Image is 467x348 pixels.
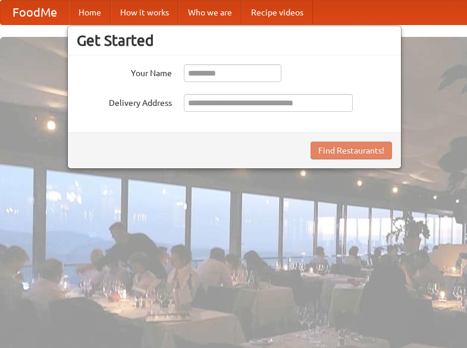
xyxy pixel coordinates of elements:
[1,1,69,24] a: FoodMe
[77,32,392,49] h3: Get Started
[242,1,313,24] a: Recipe videos
[111,1,178,24] a: How it works
[77,94,172,109] label: Delivery Address
[69,1,111,24] a: Home
[178,1,242,24] a: Who we are
[77,64,172,79] label: Your Name
[311,142,392,159] button: Find Restaurants!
